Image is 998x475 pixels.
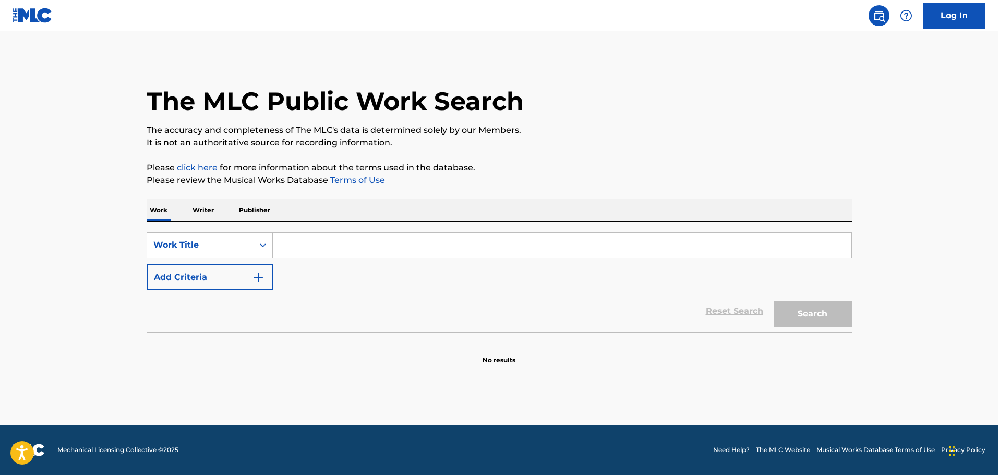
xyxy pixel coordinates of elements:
[153,239,247,251] div: Work Title
[13,8,53,23] img: MLC Logo
[923,3,985,29] a: Log In
[147,124,852,137] p: The accuracy and completeness of The MLC's data is determined solely by our Members.
[946,425,998,475] iframe: Chat Widget
[236,199,273,221] p: Publisher
[13,444,45,456] img: logo
[900,9,912,22] img: help
[873,9,885,22] img: search
[941,445,985,455] a: Privacy Policy
[949,435,955,467] div: Drag
[147,137,852,149] p: It is not an authoritative source for recording information.
[57,445,178,455] span: Mechanical Licensing Collective © 2025
[252,271,264,284] img: 9d2ae6d4665cec9f34b9.svg
[756,445,810,455] a: The MLC Website
[189,199,217,221] p: Writer
[147,86,524,117] h1: The MLC Public Work Search
[147,232,852,332] form: Search Form
[147,199,171,221] p: Work
[896,5,917,26] div: Help
[713,445,750,455] a: Need Help?
[147,162,852,174] p: Please for more information about the terms used in the database.
[147,264,273,290] button: Add Criteria
[328,175,385,185] a: Terms of Use
[816,445,935,455] a: Musical Works Database Terms of Use
[147,174,852,187] p: Please review the Musical Works Database
[869,5,889,26] a: Public Search
[483,343,515,365] p: No results
[177,163,218,173] a: click here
